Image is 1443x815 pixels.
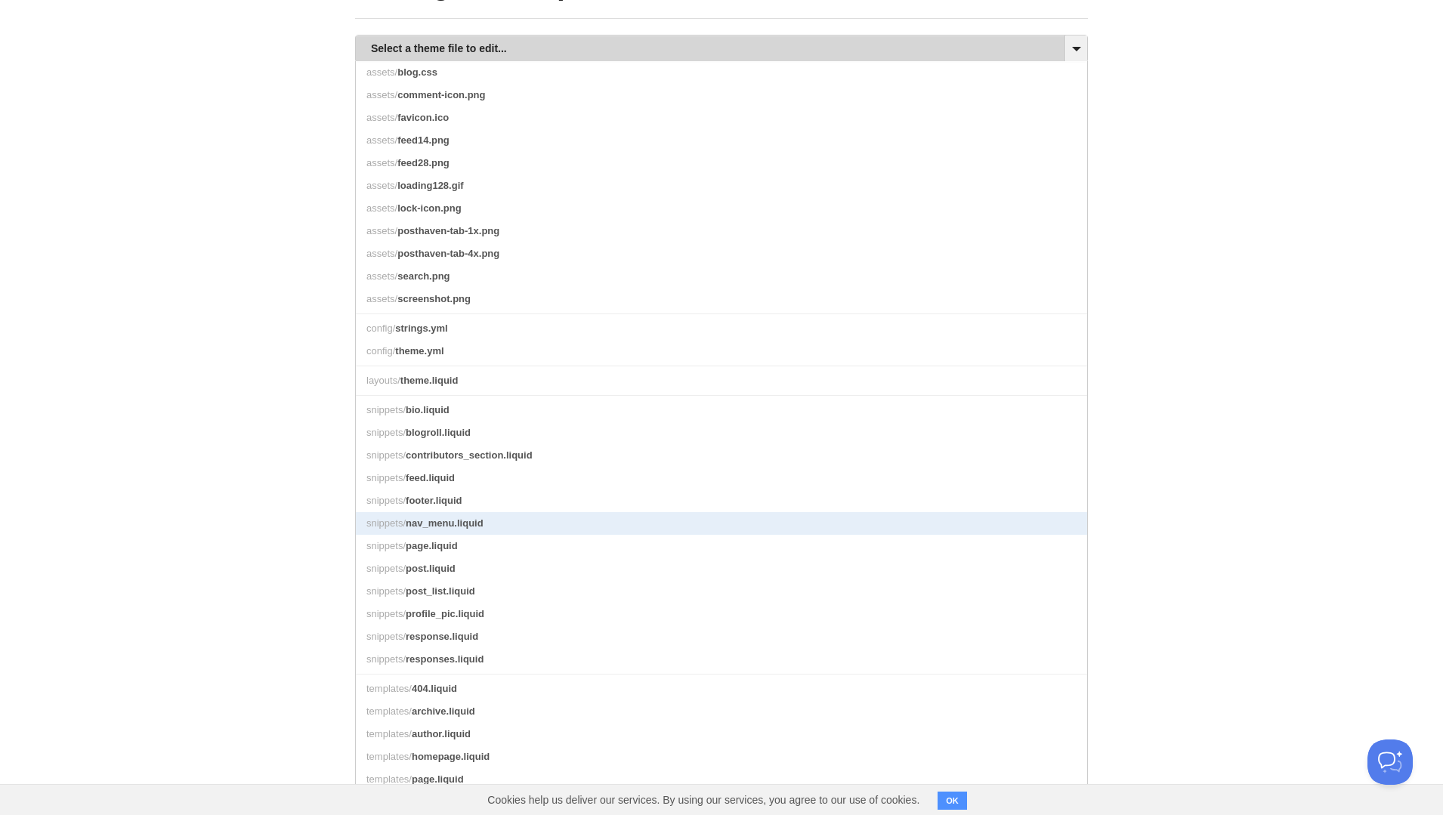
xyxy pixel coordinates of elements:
[356,265,1087,288] a: assets/search.png
[366,773,412,785] span: templates/
[366,248,397,259] span: assets/
[397,157,450,168] span: feed28.png
[366,89,397,100] span: assets/
[395,345,443,357] span: theme.yml
[366,608,406,619] span: snippets/
[406,653,484,665] span: responses.liquid
[356,535,1087,557] a: snippets/page.liquid
[366,683,412,694] span: templates/
[397,180,463,191] span: loading128.gif
[356,174,1087,197] a: assets/loading128.gif
[397,270,450,282] span: search.png
[397,225,499,236] span: posthaven-tab-1x.png
[397,134,450,146] span: feed14.png
[366,427,406,438] span: snippets/
[356,625,1087,648] a: snippets/response.liquid
[397,202,462,214] span: lock-icon.png
[356,467,1087,489] a: snippets/feed.liquid
[366,202,397,214] span: assets/
[406,472,455,483] span: feed.liquid
[938,792,967,810] button: OK
[366,728,412,739] span: templates/
[412,751,490,762] span: homepage.liquid
[406,585,475,597] span: post_list.liquid
[356,557,1087,580] a: snippets/post.liquid
[366,112,397,123] span: assets/
[406,540,458,551] span: page.liquid
[366,157,397,168] span: assets/
[356,444,1087,467] a: snippets/contributors_section.liquid
[356,129,1087,152] a: assets/feed14.png
[366,563,406,574] span: snippets/
[356,399,1087,421] a: snippets/bio.liquid
[356,421,1087,444] a: snippets/blogroll.liquid
[397,89,485,100] span: comment-icon.png
[356,723,1087,746] a: templates/author.liquid
[356,700,1087,723] a: templates/archive.liquid
[366,585,406,597] span: snippets/
[366,66,397,78] span: assets/
[356,678,1087,700] a: templates/404.liquid
[356,603,1087,625] a: snippets/profile_pic.liquid
[412,683,457,694] span: 404.liquid
[366,631,406,642] span: snippets/
[366,540,406,551] span: snippets/
[406,631,478,642] span: response.liquid
[356,84,1087,107] a: assets/comment-icon.png
[395,323,447,334] span: strings.yml
[406,495,462,506] span: footer.liquid
[472,785,935,815] span: Cookies help us deliver our services. By using our services, you agree to our use of cookies.
[356,61,1087,84] a: assets/blog.css
[356,36,1087,62] a: Select a theme file to edit...
[356,197,1087,220] a: assets/lock-icon.png
[406,517,484,529] span: nav_menu.liquid
[356,152,1087,174] a: assets/feed28.png
[366,323,395,334] span: config/
[356,242,1087,265] a: assets/posthaven-tab-4x.png
[400,375,459,386] span: theme.liquid
[356,580,1087,603] a: snippets/post_list.liquid
[356,369,1087,392] a: layouts/theme.liquid
[412,773,464,785] span: page.liquid
[366,449,406,461] span: snippets/
[406,427,471,438] span: blogroll.liquid
[366,270,397,282] span: assets/
[356,317,1087,340] a: config/strings.yml
[397,66,437,78] span: blog.css
[412,728,471,739] span: author.liquid
[366,134,397,146] span: assets/
[406,563,456,574] span: post.liquid
[397,293,471,304] span: screenshot.png
[406,449,533,461] span: contributors_section.liquid
[406,404,450,415] span: bio.liquid
[356,288,1087,310] a: assets/screenshot.png
[356,768,1087,791] a: templates/page.liquid
[356,648,1087,671] a: snippets/responses.liquid
[356,340,1087,363] a: config/theme.yml
[406,608,484,619] span: profile_pic.liquid
[366,653,406,665] span: snippets/
[366,180,397,191] span: assets/
[366,225,397,236] span: assets/
[366,375,400,386] span: layouts/
[397,248,499,259] span: posthaven-tab-4x.png
[366,472,406,483] span: snippets/
[1367,739,1413,785] iframe: Help Scout Beacon - Open
[366,404,406,415] span: snippets/
[366,751,412,762] span: templates/
[366,517,406,529] span: snippets/
[356,512,1087,535] a: snippets/nav_menu.liquid
[412,705,475,717] span: archive.liquid
[366,345,395,357] span: config/
[356,107,1087,129] a: assets/favicon.ico
[356,489,1087,512] a: snippets/footer.liquid
[366,495,406,506] span: snippets/
[356,746,1087,768] a: templates/homepage.liquid
[366,293,397,304] span: assets/
[356,220,1087,242] a: assets/posthaven-tab-1x.png
[397,112,449,123] span: favicon.ico
[366,705,412,717] span: templates/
